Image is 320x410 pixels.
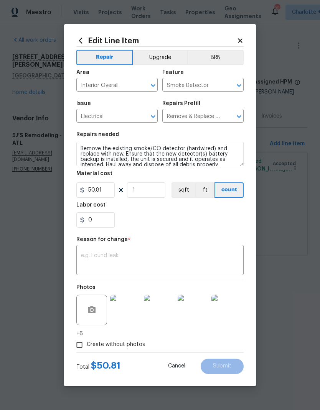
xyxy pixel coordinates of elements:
span: Cancel [168,363,185,369]
h5: Material cost [76,171,112,176]
h2: Edit Line Item [76,36,237,45]
button: ft [195,182,214,198]
h5: Repairs Prefill [162,101,200,106]
h5: Issue [76,101,91,106]
textarea: Remove the existing smoke/CO detector (hardwired) and replace with new. Ensure that the new detec... [76,142,244,166]
span: Create without photos [87,341,145,349]
div: Total [76,362,120,371]
h5: Feature [162,70,184,75]
button: Repair [76,50,133,65]
button: Open [148,80,158,91]
button: Submit [201,359,244,374]
span: +6 [76,330,83,338]
h5: Reason for change [76,237,128,242]
button: count [214,182,244,198]
button: Open [234,111,244,122]
button: BRN [187,50,244,65]
h5: Labor cost [76,202,106,208]
button: Open [148,111,158,122]
button: Open [234,80,244,91]
span: Submit [213,363,231,369]
button: Cancel [156,359,198,374]
span: $ 50.81 [91,361,120,370]
h5: Area [76,70,89,75]
h5: Photos [76,285,96,290]
button: sqft [172,182,195,198]
button: Upgrade [133,50,188,65]
h5: Repairs needed [76,132,119,137]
